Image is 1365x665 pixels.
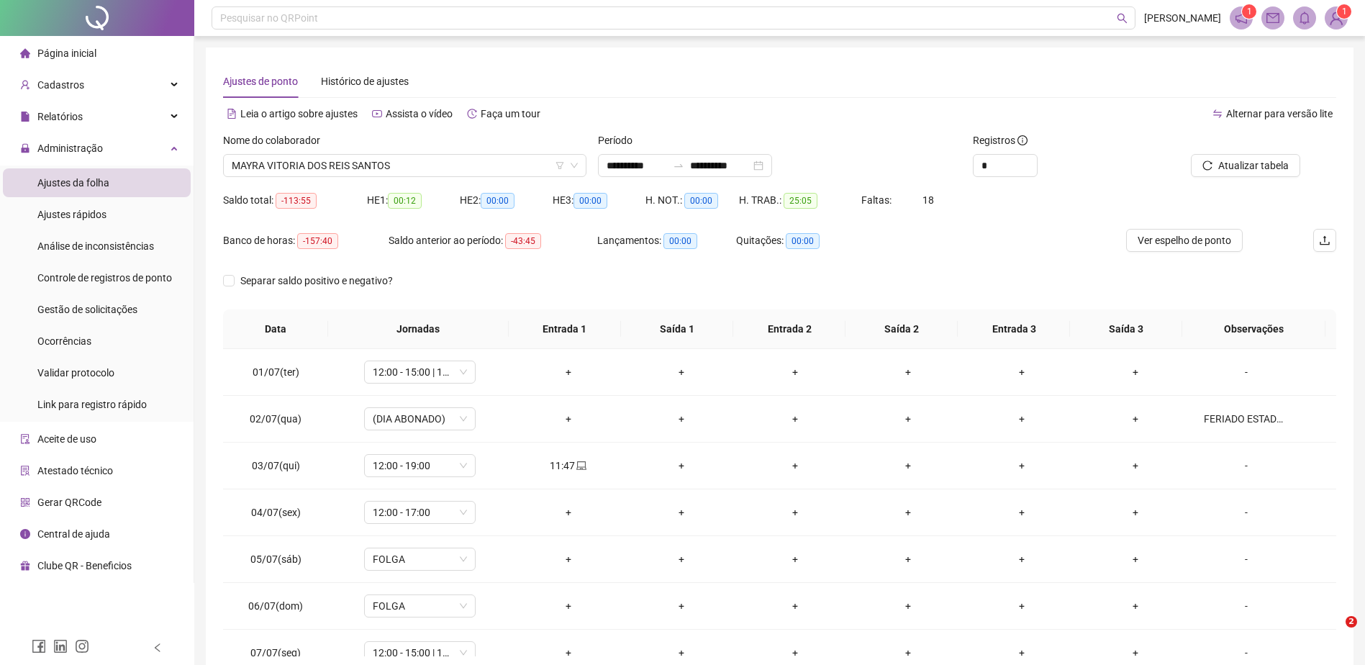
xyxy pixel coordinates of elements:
div: HE 3: [553,192,645,209]
th: Entrada 1 [509,309,621,349]
div: + [863,364,954,380]
span: info-circle [20,529,30,539]
span: user-add [20,80,30,90]
span: mail [1266,12,1279,24]
span: 25:05 [784,193,817,209]
span: Atualizar tabela [1218,158,1289,173]
span: Ajustes rápidos [37,209,106,220]
span: Relatórios [37,111,83,122]
label: Nome do colaborador [223,132,330,148]
span: swap [1212,109,1223,119]
span: home [20,48,30,58]
div: + [523,411,614,427]
div: + [523,598,614,614]
span: 06/07(dom) [248,600,303,612]
div: - [1204,364,1289,380]
span: 00:00 [663,233,697,249]
div: + [976,645,1067,661]
span: Página inicial [37,47,96,59]
span: upload [1319,235,1330,246]
div: + [636,551,727,567]
span: 2 [1346,616,1357,628]
span: info-circle [1017,135,1028,145]
div: + [1090,551,1181,567]
span: 00:12 [388,193,422,209]
div: + [750,645,840,661]
span: 18 [922,194,934,206]
div: H. NOT.: [645,192,739,209]
span: 00:00 [684,193,718,209]
span: youtube [372,109,382,119]
span: reload [1202,160,1212,171]
sup: 1 [1242,4,1256,19]
div: + [523,364,614,380]
div: - [1204,645,1289,661]
div: + [636,458,727,474]
div: + [636,645,727,661]
div: HE 1: [367,192,460,209]
div: + [523,505,614,520]
div: - [1204,598,1289,614]
sup: Atualize o seu contato no menu Meus Dados [1337,4,1351,19]
span: history [467,109,477,119]
span: audit [20,434,30,444]
button: Atualizar tabela [1191,154,1300,177]
span: Link para registro rápido [37,399,147,410]
div: + [1090,645,1181,661]
span: -157:40 [297,233,338,249]
span: filter [555,161,564,170]
span: instagram [75,639,89,653]
div: + [636,364,727,380]
span: 1 [1342,6,1347,17]
div: + [523,645,614,661]
div: - [1204,458,1289,474]
span: file [20,112,30,122]
span: search [1117,13,1128,24]
div: + [750,505,840,520]
div: + [1090,411,1181,427]
div: + [750,598,840,614]
span: Cadastros [37,79,84,91]
span: Ocorrências [37,335,91,347]
span: swap-right [673,160,684,171]
span: down [570,161,579,170]
span: 00:00 [573,193,607,209]
span: Faltas: [861,194,894,206]
div: HE 2: [460,192,553,209]
span: file-text [227,109,237,119]
span: Ver espelho de ponto [1138,232,1231,248]
div: + [1090,505,1181,520]
div: - [1204,505,1289,520]
span: Gerar QRCode [37,497,101,508]
span: -43:45 [505,233,541,249]
div: + [976,458,1067,474]
div: + [1090,598,1181,614]
span: linkedin [53,639,68,653]
span: lock [20,143,30,153]
span: 01/07(ter) [253,366,299,378]
div: + [863,458,954,474]
span: 12:00 - 17:00 [373,502,467,523]
th: Entrada 2 [733,309,845,349]
th: Jornadas [328,309,509,349]
div: + [636,598,727,614]
span: Registros [973,132,1028,148]
span: qrcode [20,497,30,507]
span: [PERSON_NAME] [1144,10,1221,26]
span: (DIA ABONADO) [373,408,467,430]
span: 12:00 - 15:00 | 16:00 - 19:00 [373,361,467,383]
div: Quitações: [736,232,875,249]
div: + [863,551,954,567]
div: + [976,505,1067,520]
div: + [976,551,1067,567]
th: Saída 3 [1070,309,1182,349]
div: + [976,598,1067,614]
span: FOLGA [373,548,467,570]
span: Atestado técnico [37,465,113,476]
span: 00:00 [481,193,514,209]
img: 75474 [1325,7,1347,29]
div: FERIADO ESTADUAL [1204,411,1289,427]
div: + [976,411,1067,427]
div: + [523,551,614,567]
div: + [750,364,840,380]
